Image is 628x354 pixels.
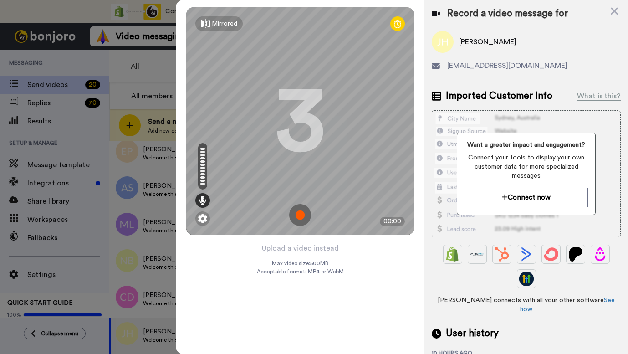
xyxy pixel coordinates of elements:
[568,247,583,262] img: Patreon
[257,268,344,275] span: Acceptable format: MP4 or WebM
[432,296,621,314] span: [PERSON_NAME] connects with all your other software
[198,214,207,223] img: ic_gear.svg
[465,153,588,180] span: Connect your tools to display your own customer data for more specialized messages
[380,217,405,226] div: 00:00
[289,204,311,226] img: ic_record_start.svg
[272,260,328,267] span: Max video size: 500 MB
[577,91,621,102] div: What is this?
[446,89,552,103] span: Imported Customer Info
[259,242,342,254] button: Upload a video instead
[495,247,509,262] img: Hubspot
[519,272,534,286] img: GoHighLevel
[275,87,325,155] div: 3
[470,247,485,262] img: Ontraport
[465,140,588,149] span: Want a greater impact and engagement?
[519,247,534,262] img: ActiveCampaign
[544,247,558,262] img: ConvertKit
[446,327,499,340] span: User history
[465,188,588,207] button: Connect now
[445,247,460,262] img: Shopify
[593,247,608,262] img: Drip
[520,297,615,313] a: See how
